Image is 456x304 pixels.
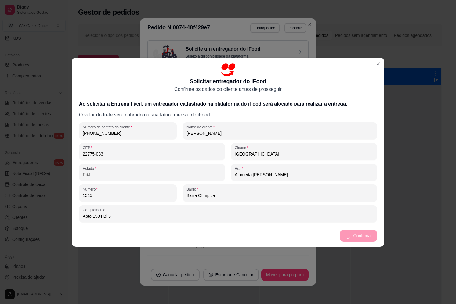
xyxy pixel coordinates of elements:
[235,151,373,157] input: Cidade
[83,172,221,178] input: Estado
[83,145,94,150] label: CEP
[79,100,377,108] h3: Ao solicitar a Entrega Fácil, um entregador cadastrado na plataforma do iFood será alocado para r...
[186,130,373,136] input: Nome do cliente
[186,187,200,192] label: Bairro
[83,130,173,136] input: Número de contato do cliente
[83,192,173,198] input: Número
[83,187,100,192] label: Número
[83,124,134,130] label: Número de contato do cliente
[83,213,373,219] input: Complemento
[79,111,377,119] p: O valor do frete será cobrado na sua fatura mensal do iFood.
[186,124,217,130] label: Nome do cliente
[83,151,221,157] input: CEP
[235,166,245,171] label: Rua
[83,207,107,213] label: Complemento
[373,59,383,69] button: Close
[235,145,250,150] label: Cidade
[83,166,98,171] label: Estado
[235,172,373,178] input: Rua
[186,192,373,198] input: Bairro
[174,86,282,93] p: Confirme os dados do cliente antes de prosseguir
[190,77,266,86] p: Solicitar entregador do iFood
